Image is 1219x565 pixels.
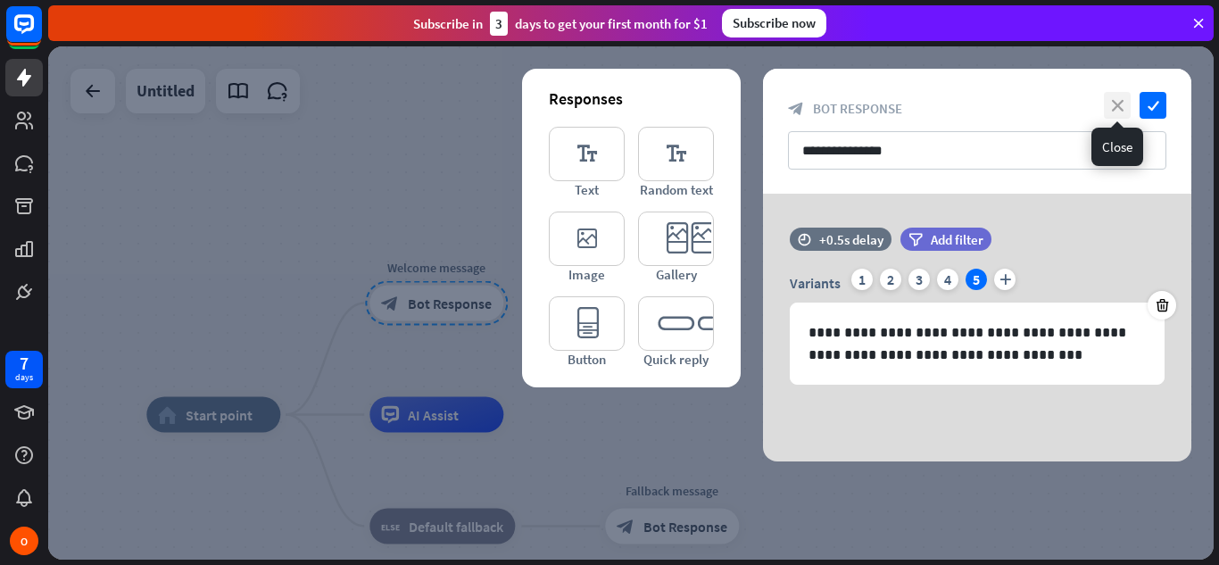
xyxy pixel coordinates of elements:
div: 5 [966,269,987,290]
div: O [10,527,38,555]
span: Variants [790,274,841,292]
i: close [1104,92,1131,119]
button: Open LiveChat chat widget [14,7,68,61]
span: Bot Response [813,100,902,117]
div: 3 [908,269,930,290]
span: Add filter [931,231,983,248]
i: block_bot_response [788,101,804,117]
div: days [15,371,33,384]
i: plus [994,269,1016,290]
div: 7 [20,355,29,371]
i: filter [908,233,923,246]
div: 3 [490,12,508,36]
i: check [1140,92,1166,119]
i: time [798,233,811,245]
div: 4 [937,269,958,290]
div: Subscribe now [722,9,826,37]
a: 7 days [5,351,43,388]
div: Subscribe in days to get your first month for $1 [413,12,708,36]
div: 1 [851,269,873,290]
div: +0.5s delay [819,231,883,248]
div: 2 [880,269,901,290]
